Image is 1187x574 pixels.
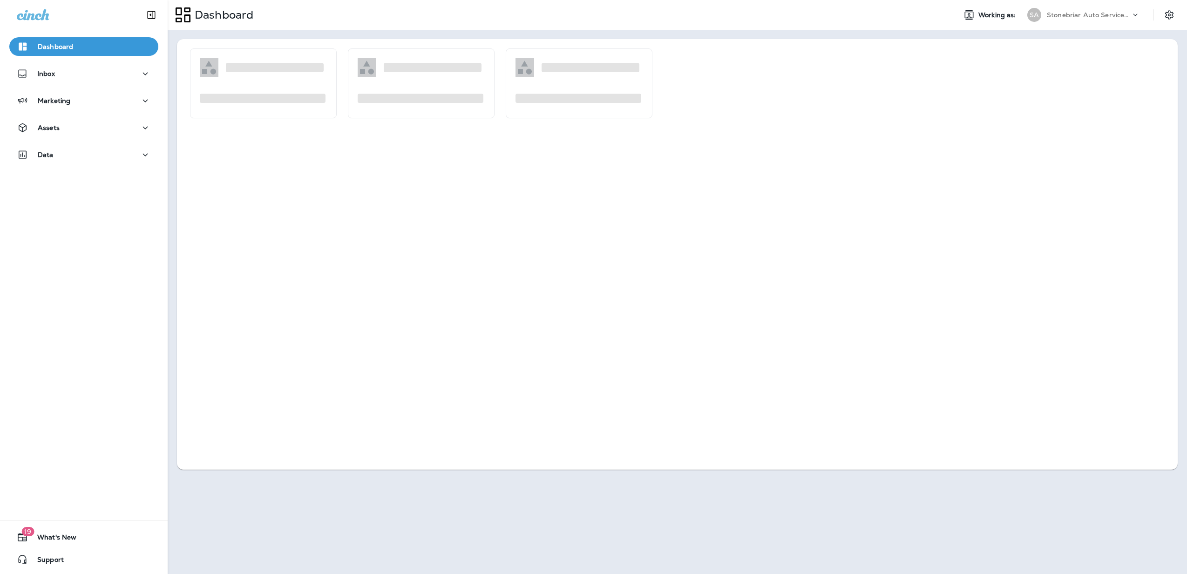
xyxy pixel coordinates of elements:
[138,6,164,24] button: Collapse Sidebar
[9,145,158,164] button: Data
[9,64,158,83] button: Inbox
[1047,11,1131,19] p: Stonebriar Auto Services Group
[28,556,64,567] span: Support
[9,37,158,56] button: Dashboard
[191,8,253,22] p: Dashboard
[9,118,158,137] button: Assets
[37,70,55,77] p: Inbox
[1161,7,1178,23] button: Settings
[1027,8,1041,22] div: SA
[38,124,60,131] p: Assets
[9,550,158,569] button: Support
[28,533,76,545] span: What's New
[21,527,34,536] span: 19
[38,97,70,104] p: Marketing
[38,151,54,158] p: Data
[978,11,1018,19] span: Working as:
[9,91,158,110] button: Marketing
[38,43,73,50] p: Dashboard
[9,528,158,547] button: 19What's New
